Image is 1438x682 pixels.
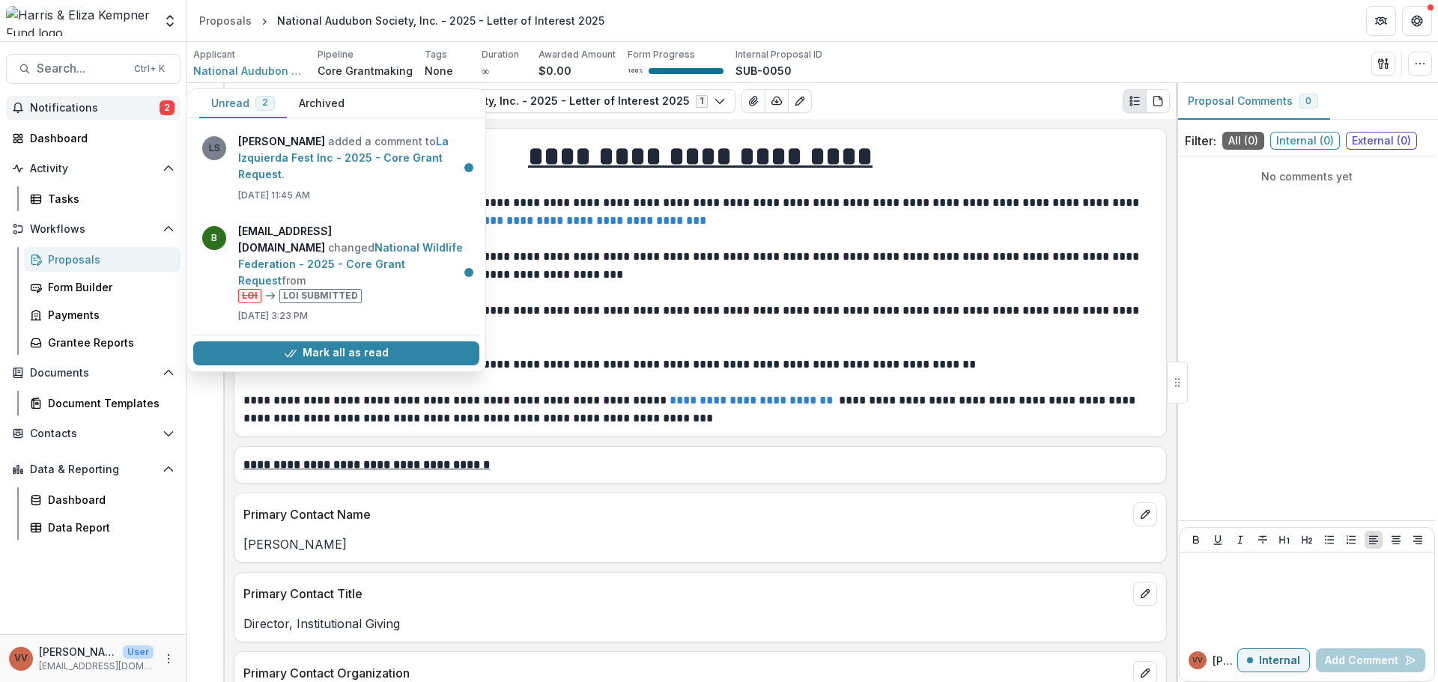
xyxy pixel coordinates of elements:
a: Proposals [24,247,180,272]
p: Director, Institutional Giving [243,615,1157,633]
button: Get Help [1402,6,1432,36]
a: Tasks [24,186,180,211]
span: Workflows [30,223,157,236]
span: Documents [30,367,157,380]
button: Open Activity [6,156,180,180]
a: Grantee Reports [24,330,180,355]
p: Awarded Amount [539,48,616,61]
span: Notifications [30,102,160,115]
span: 0 [1305,96,1311,106]
p: Duration [482,48,519,61]
div: Payments [48,307,169,323]
p: [PERSON_NAME] [243,535,1157,553]
button: edit [1133,582,1157,606]
div: Dashboard [30,130,169,146]
p: No comments yet [1185,168,1429,184]
p: Internal Proposal ID [735,48,822,61]
p: Form Progress [628,48,695,61]
button: Align Center [1387,531,1405,549]
button: View Attached Files [741,89,765,113]
button: Bullet List [1320,531,1338,549]
button: Proposal Comments [1176,83,1330,120]
button: Add Comment [1316,648,1425,672]
span: External ( 0 ) [1346,132,1417,150]
p: Filter: [1185,132,1216,150]
button: Edit as form [788,89,812,113]
a: Proposals [193,10,258,31]
p: [PERSON_NAME] [1213,653,1237,669]
button: Open Documents [6,361,180,385]
div: Grantee Reports [48,335,169,350]
button: Heading 2 [1298,531,1316,549]
a: National Wildlife Federation - 2025 - Core Grant Request [238,241,463,287]
img: Harris & Eliza Kempner Fund logo [6,6,154,36]
button: Partners [1366,6,1396,36]
p: SUB-0050 [735,63,792,79]
a: National Audubon Society, Inc. [193,63,306,79]
p: ∞ [482,63,489,79]
button: PDF view [1146,89,1170,113]
a: Dashboard [24,487,180,512]
p: 100 % [628,66,643,76]
span: 2 [160,100,175,115]
p: [PERSON_NAME] [39,644,117,660]
p: Primary Contact Organization [243,664,1127,682]
div: Ctrl + K [131,61,168,77]
button: Ordered List [1342,531,1360,549]
a: Payments [24,302,180,327]
a: La Izquierda Fest Inc - 2025 - Core Grant Request [238,135,449,180]
p: Primary Contact Title [243,585,1127,603]
span: 2 [262,97,268,108]
p: Primary Contact Name [243,505,1127,523]
p: $0.00 [539,63,571,79]
button: Italicize [1231,531,1249,549]
span: Data & Reporting [30,463,157,476]
div: Proposals [199,13,252,28]
button: Align Left [1365,531,1383,549]
a: Dashboard [6,126,180,150]
button: Internal [1237,648,1310,672]
div: Dashboard [48,492,169,508]
span: All ( 0 ) [1222,132,1264,150]
span: Internal ( 0 ) [1270,132,1340,150]
p: changed from [238,223,470,303]
button: Notifications2 [6,96,180,120]
p: None [425,63,453,79]
div: National Audubon Society, Inc. - 2025 - Letter of Interest 2025 [277,13,604,28]
div: Vivian Victoria [1192,657,1203,664]
p: Core Grantmaking [318,63,413,79]
span: Activity [30,162,157,175]
p: Tags [425,48,447,61]
div: Vivian Victoria [14,654,28,663]
button: More [160,650,178,668]
p: User [123,645,154,659]
a: Document Templates [24,391,180,415]
p: Pipeline [318,48,354,61]
button: Search... [6,54,180,84]
button: Strike [1254,531,1272,549]
div: Document Templates [48,395,169,411]
nav: breadcrumb [193,10,610,31]
p: [EMAIL_ADDRESS][DOMAIN_NAME] [39,660,154,673]
span: Contacts [30,427,157,440]
button: National Audubon Society, Inc. - 2025 - Letter of Interest 20251 [346,89,735,113]
span: Search... [37,61,125,76]
button: Heading 1 [1275,531,1293,549]
div: Proposals [48,252,169,267]
p: added a comment to . [238,133,470,183]
button: Open entity switcher [160,6,180,36]
div: Data Report [48,520,169,535]
button: Unread [199,89,287,118]
button: Mark all as read [193,341,479,365]
a: Data Report [24,515,180,540]
div: Tasks [48,191,169,207]
p: Internal [1259,654,1300,667]
button: Plaintext view [1123,89,1147,113]
p: Applicant [193,48,235,61]
button: Open Contacts [6,421,180,445]
button: Open Data & Reporting [6,457,180,481]
a: Form Builder [24,275,180,299]
button: Open Workflows [6,217,180,241]
button: Bold [1187,531,1205,549]
div: Form Builder [48,279,169,295]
